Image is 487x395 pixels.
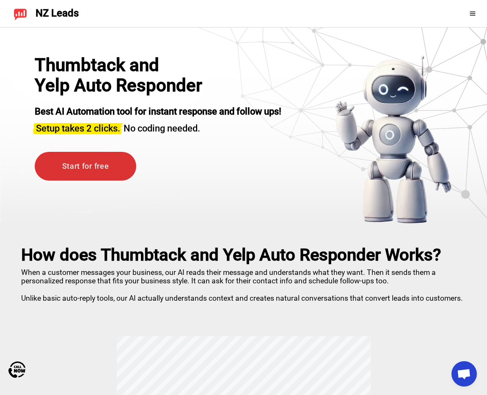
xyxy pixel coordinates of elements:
strong: Best AI Automation tool for instant response and follow ups! [35,106,281,117]
h1: Yelp Auto Responder [35,75,212,96]
a: Start for free [35,152,136,181]
a: Open chat [451,361,477,387]
span: Setup takes 2 clicks. [36,123,120,134]
h2: How does Thumbtack and Yelp Auto Responder Works? [21,245,466,265]
p: When a customer messages your business, our AI reads their message and understands what they want... [21,265,466,302]
img: yelp bot [334,55,452,224]
h3: No coding needed. [35,118,281,135]
iframe: Sign in with Google Button [436,4,463,23]
img: NZ Leads logo [14,7,27,20]
span: NZ Leads [36,8,79,19]
div: Thumbtack and [35,55,212,75]
img: Call Now [8,361,25,378]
